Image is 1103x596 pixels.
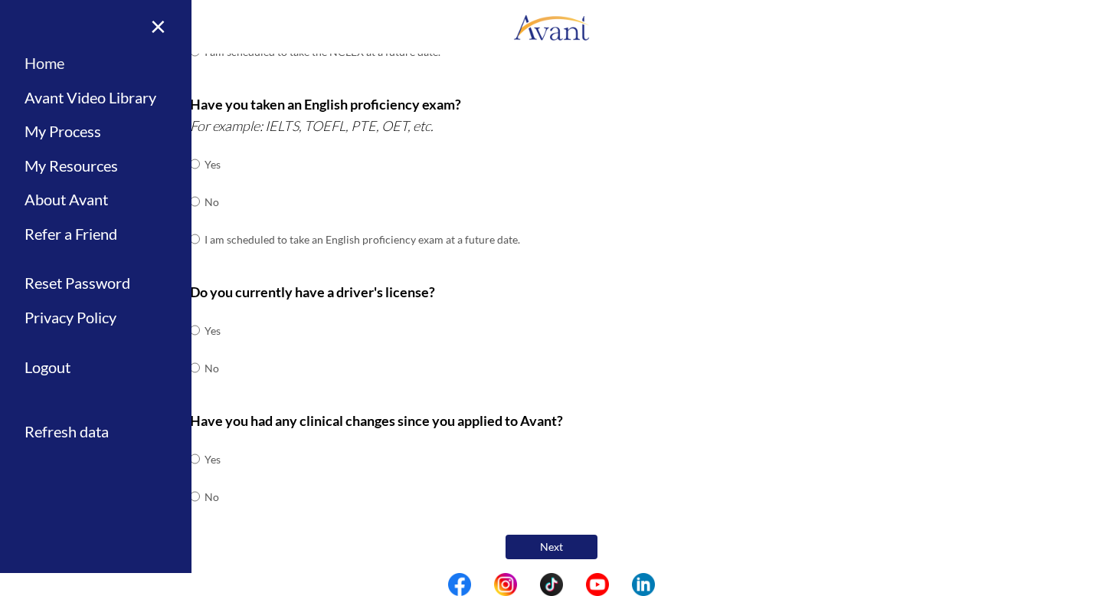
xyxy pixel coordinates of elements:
b: Have you taken an English proficiency exam? [190,96,461,113]
img: blank.png [609,573,632,596]
img: logo.png [513,4,590,50]
td: No [205,349,221,387]
img: blank.png [563,573,586,596]
td: No [205,478,221,516]
td: No [205,183,520,221]
img: fb.png [448,573,471,596]
td: Yes [205,146,520,183]
img: in.png [494,573,517,596]
i: For example: IELTS, TOEFL, PTE, OET, etc. [190,117,434,134]
td: I am scheduled to take an English proficiency exam at a future date. [205,221,520,258]
img: blank.png [517,573,540,596]
td: Yes [205,440,221,478]
img: li.png [632,573,655,596]
img: yt.png [586,573,609,596]
img: blank.png [471,573,494,596]
td: Yes [205,312,221,349]
b: Have you had any clinical changes since you applied to Avant? [190,412,563,429]
img: tt.png [540,573,563,596]
b: Do you currently have a driver's license? [190,283,435,300]
button: Next [506,535,597,559]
